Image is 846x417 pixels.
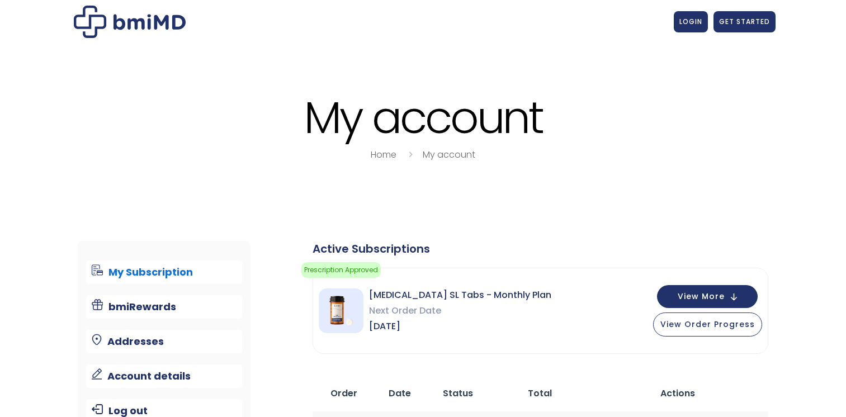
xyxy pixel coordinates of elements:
[369,303,551,319] span: Next Order Date
[74,6,186,38] img: My account
[369,287,551,303] span: [MEDICAL_DATA] SL Tabs - Monthly Plan
[313,241,768,257] div: Active Subscriptions
[404,148,417,161] i: breadcrumbs separator
[319,288,363,333] img: Sermorelin SL Tabs - Monthly Plan
[330,387,357,400] span: Order
[443,387,473,400] span: Status
[660,387,695,400] span: Actions
[713,11,776,32] a: GET STARTED
[653,312,762,337] button: View Order Progress
[371,148,396,161] a: Home
[528,387,552,400] span: Total
[86,330,242,353] a: Addresses
[674,11,708,32] a: LOGIN
[678,293,725,300] span: View More
[389,387,411,400] span: Date
[660,319,755,330] span: View Order Progress
[71,94,776,141] h1: My account
[423,148,475,161] a: My account
[657,285,758,308] button: View More
[719,17,770,26] span: GET STARTED
[86,260,242,284] a: My Subscription
[86,295,242,319] a: bmiRewards
[301,262,381,278] span: Prescription Approved
[679,17,702,26] span: LOGIN
[86,364,242,388] a: Account details
[369,319,551,334] span: [DATE]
